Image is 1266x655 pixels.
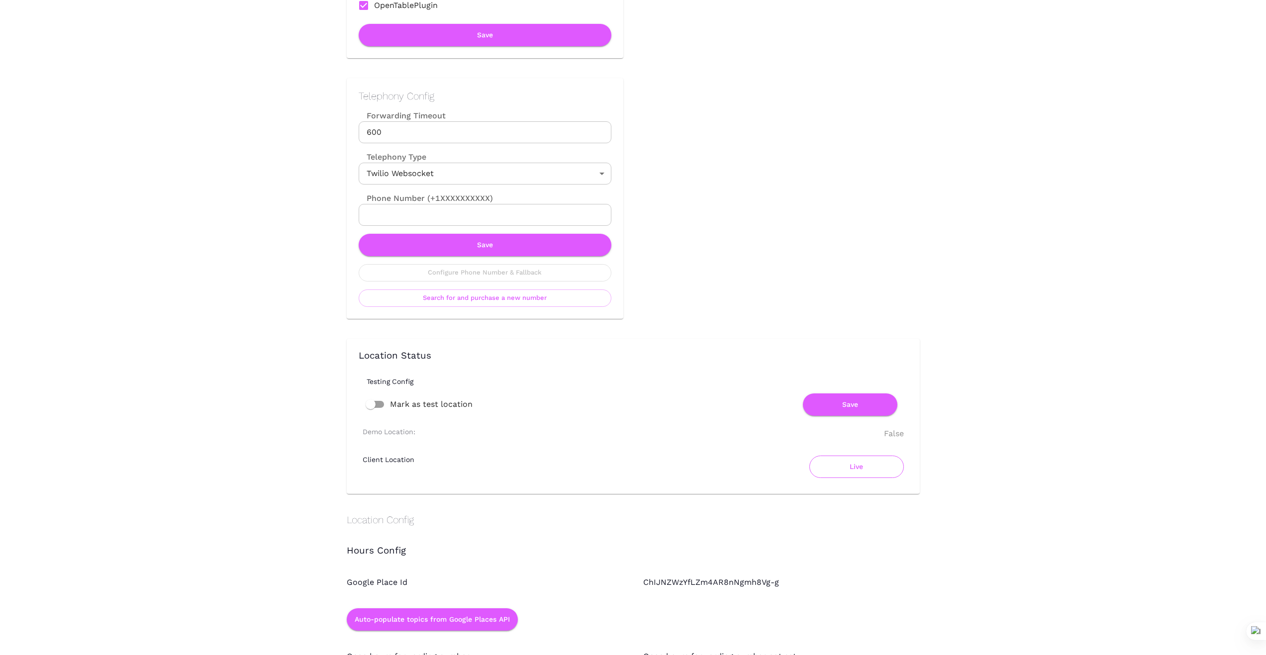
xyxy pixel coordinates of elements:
[359,351,908,362] h3: Location Status
[359,234,611,256] button: Save
[363,428,415,436] h6: Demo Location:
[327,557,623,588] div: Google Place Id
[359,163,611,185] div: Twilio Websocket
[623,557,920,588] div: ChIJNZWzYfLZm4AR8nNgmh8Vg-g
[359,192,611,204] label: Phone Number (+1XXXXXXXXXX)
[347,514,920,526] h2: Location Config
[359,289,611,307] button: Search for and purchase a new number
[347,608,518,631] button: Auto-populate topics from Google Places API
[367,377,916,385] h6: Testing Config
[390,398,473,410] span: Mark as test location
[347,546,920,557] h3: Hours Config
[359,110,611,121] label: Forwarding Timeout
[803,393,897,416] button: Save
[359,90,611,102] h2: Telephony Config
[363,456,414,464] h6: Client Location
[884,428,904,440] div: False
[359,24,611,46] button: Save
[359,151,426,163] label: Telephony Type
[809,456,904,478] button: Live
